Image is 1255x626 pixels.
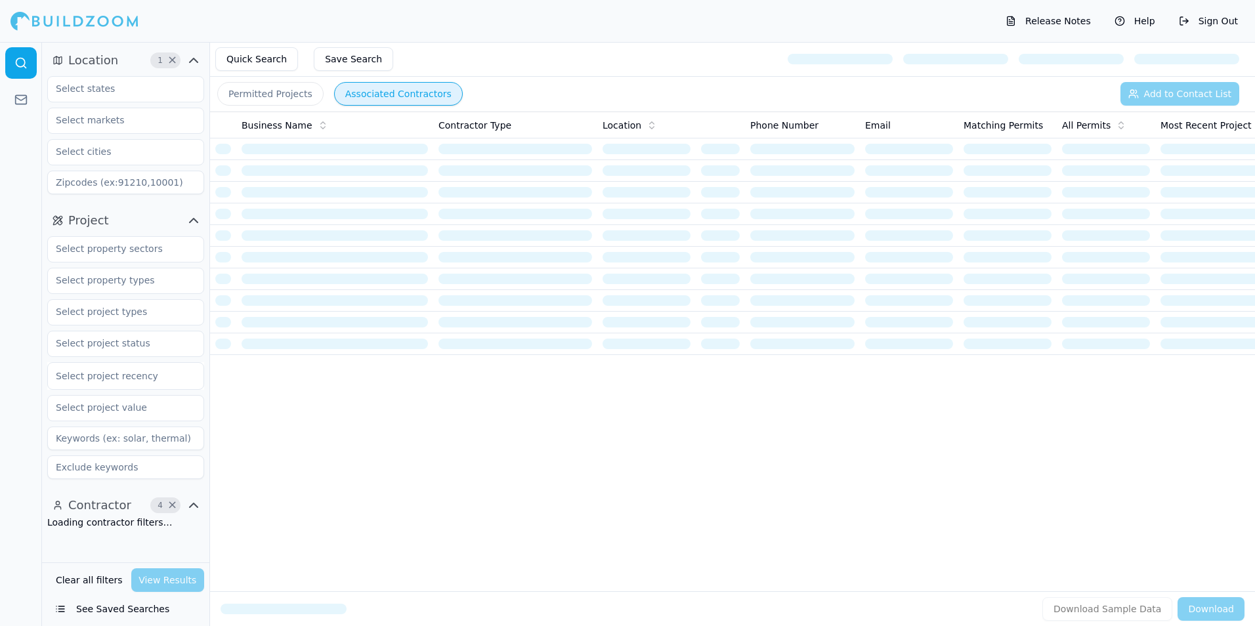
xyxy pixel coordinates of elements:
span: Contractor [68,496,131,514]
span: Location [603,119,641,132]
button: Clear all filters [53,568,126,592]
span: Location [68,51,118,70]
span: Email [865,119,891,132]
input: Zipcodes (ex:91210,10001) [47,171,204,194]
button: Location1Clear Location filters [47,50,204,71]
button: Release Notes [999,10,1097,31]
span: Phone Number [750,119,819,132]
button: Associated Contractors [334,82,463,106]
input: Select project status [48,331,187,355]
input: Keywords (ex: solar, thermal) [47,427,204,450]
input: Select property sectors [48,237,187,261]
span: Clear Location filters [167,57,177,64]
input: Select project value [48,396,187,419]
input: Select cities [48,140,187,163]
span: 1 [154,54,167,67]
span: Business Name [242,119,312,132]
span: All Permits [1062,119,1111,132]
button: Project [47,210,204,231]
button: Save Search [314,47,393,71]
input: Exclude keywords [47,455,204,479]
span: Matching Permits [964,119,1043,132]
button: Quick Search [215,47,298,71]
input: Select markets [48,108,187,132]
button: Sign Out [1172,10,1244,31]
span: 4 [154,499,167,512]
input: Select states [48,77,187,100]
span: Contractor Type [438,119,511,132]
button: Permitted Projects [217,82,324,106]
span: Clear Contractor filters [167,502,177,509]
input: Select property types [48,268,187,292]
input: Select project types [48,300,187,323]
button: Contractor4Clear Contractor filters [47,495,204,516]
div: Loading contractor filters… [47,516,204,529]
button: Help [1108,10,1162,31]
span: Project [68,211,109,230]
span: Most Recent Project [1160,119,1252,132]
button: See Saved Searches [47,597,204,621]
